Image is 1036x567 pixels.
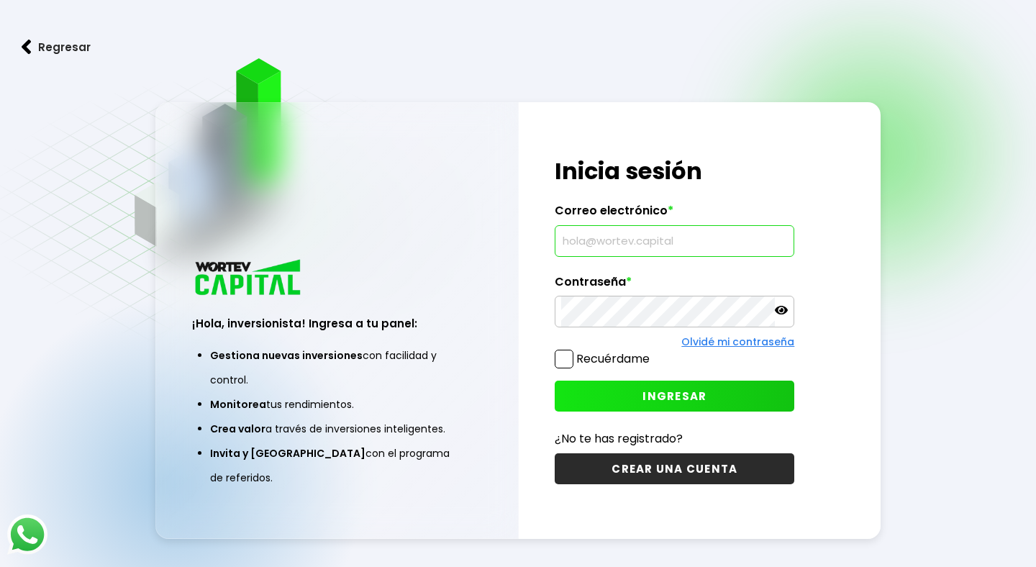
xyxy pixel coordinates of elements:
[210,348,363,363] span: Gestiona nuevas inversiones
[555,275,794,296] label: Contraseña
[555,430,794,484] a: ¿No te has registrado?CREAR UNA CUENTA
[561,226,788,256] input: hola@wortev.capital
[555,204,794,225] label: Correo electrónico
[576,350,650,367] label: Recuérdame
[210,417,463,441] li: a través de inversiones inteligentes.
[210,392,463,417] li: tus rendimientos.
[681,335,794,349] a: Olvidé mi contraseña
[210,446,365,461] span: Invita y [GEOGRAPHIC_DATA]
[555,430,794,448] p: ¿No te has registrado?
[555,453,794,484] button: CREAR UNA CUENTA
[555,154,794,189] h1: Inicia sesión
[192,258,306,300] img: logo_wortev_capital
[210,422,265,436] span: Crea valor
[210,441,463,490] li: con el programa de referidos.
[7,514,47,555] img: logos_whatsapp-icon.242b2217.svg
[210,343,463,392] li: con facilidad y control.
[22,40,32,55] img: flecha izquierda
[210,397,266,412] span: Monitorea
[642,389,706,404] span: INGRESAR
[555,381,794,412] button: INGRESAR
[192,315,481,332] h3: ¡Hola, inversionista! Ingresa a tu panel:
